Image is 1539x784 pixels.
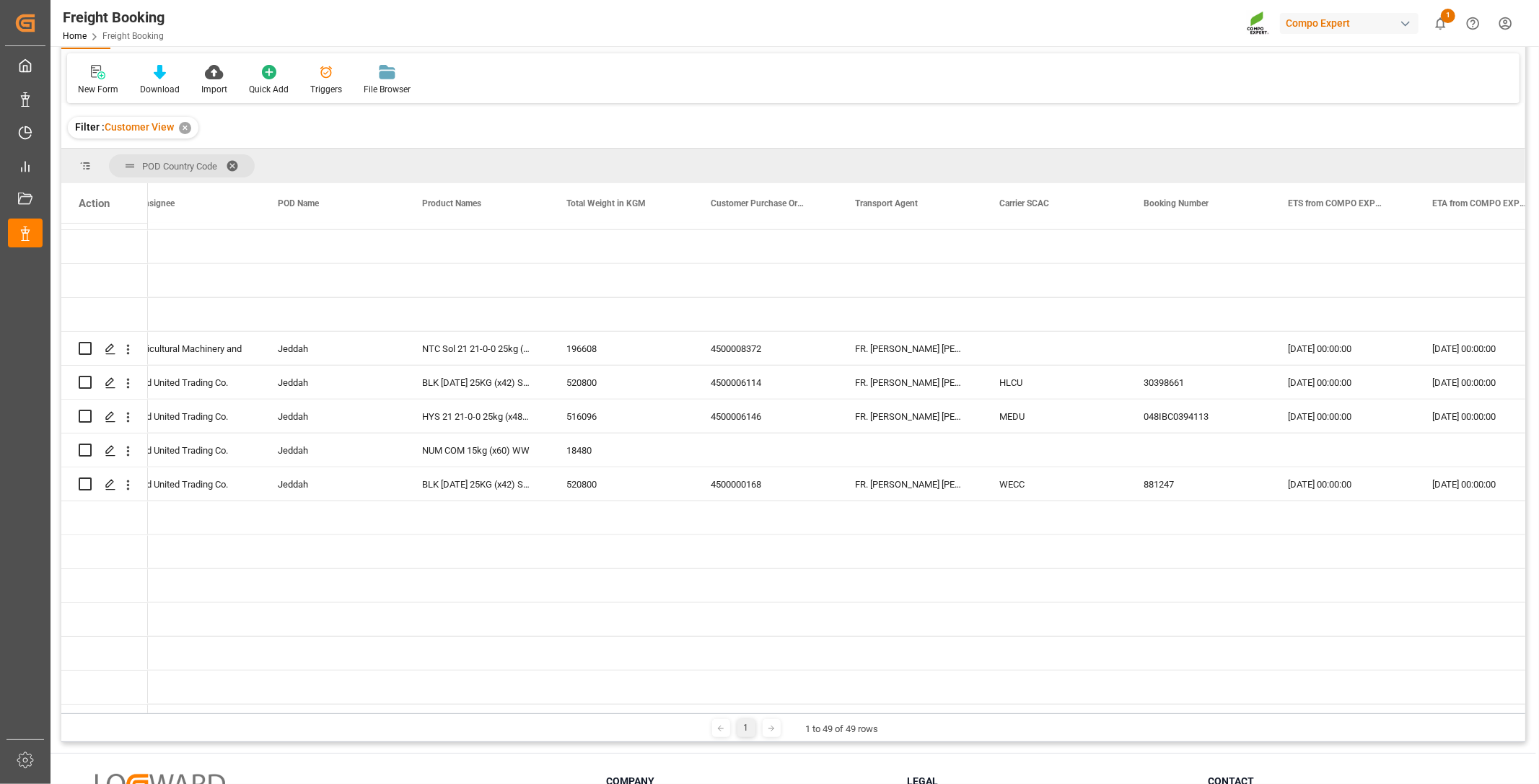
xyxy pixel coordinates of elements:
button: show 1 new notifications [1424,7,1457,40]
span: POD Country Code [142,161,217,172]
div: HLCU [982,366,1126,399]
span: Total Weight in KGM [566,198,646,208]
div: [DATE] 00:00:00 [1271,366,1415,399]
div: Triggers [310,83,342,96]
div: Press SPACE to select this row. [61,433,148,467]
div: NTC Sol 21 21-0-0 25kg (x48) WW NTC SOL 13-33-13 P-MAX +TE 25kg (x48) WW;NTC Sol K-MAX [DATE]+TE ... [405,332,549,365]
div: FR. [PERSON_NAME] [PERSON_NAME] Gmbh & Co. KG [838,400,982,433]
div: Press SPACE to select this row. [61,637,148,671]
div: Press SPACE to select this row. [61,671,148,705]
div: Action [79,197,110,210]
div: 30398661 [1126,366,1271,399]
div: Press SPACE to select this row. [61,366,148,400]
div: 881247 [1126,467,1271,501]
span: Carrier SCAC [999,198,1049,208]
span: POD Name [278,198,319,208]
div: Press SPACE to select this row. [61,298,148,332]
div: Freight Booking [63,6,165,28]
span: ETA from COMPO EXPERT [1432,198,1529,208]
div: HYS 21 21-0-0 25kg (x48) SA [405,400,549,433]
div: Erad United Trading Co. [116,467,260,501]
div: FR. [PERSON_NAME] [PERSON_NAME] Gmbh & Co. KG [838,332,982,365]
div: Press SPACE to select this row. [61,332,148,366]
img: Screenshot%202023-09-29%20at%2010.02.21.png_1712312052.png [1247,11,1270,36]
div: 516096 [549,400,693,433]
div: FR. [PERSON_NAME] [PERSON_NAME] (GMBH & CO.) KG [838,467,982,501]
div: Import [201,83,227,96]
div: Jeddah [260,400,405,433]
div: Download [140,83,180,96]
div: Erad United Trading Co. [116,366,260,399]
div: Press SPACE to select this row. [61,501,148,535]
div: Jeddah [260,467,405,501]
span: Product Names [422,198,481,208]
div: Press SPACE to select this row. [61,467,148,501]
a: Home [63,31,87,41]
span: Transport Agent [855,198,918,208]
div: [DATE] 00:00:00 [1271,400,1415,433]
div: WECC [982,467,1126,501]
div: 4500006114 [693,366,838,399]
div: Press SPACE to select this row. [61,264,148,298]
div: Quick Add [249,83,289,96]
div: BLK [DATE] 25KG (x42) SA MTO [405,366,549,399]
div: 196608 [549,332,693,365]
div: Press SPACE to select this row. [61,705,148,739]
div: Jeddah [260,433,405,467]
div: 18480 [549,433,693,467]
div: ✕ [179,122,191,134]
div: Jeddah [260,332,405,365]
div: Agricultural Machinery and [116,332,260,365]
span: Customer View [105,121,174,133]
span: ETS from COMPO EXPERT [1288,198,1385,208]
div: 4500008372 [693,332,838,365]
div: Press SPACE to select this row. [61,535,148,569]
div: File Browser [364,83,411,96]
span: Consignee [133,198,175,208]
span: Filter : [75,121,105,133]
div: [DATE] 00:00:00 [1271,467,1415,501]
div: Compo Expert [1280,13,1419,34]
div: 520800 [549,467,693,501]
div: Press SPACE to select this row. [61,603,148,637]
div: FR. [PERSON_NAME] [PERSON_NAME] (GMBH & CO.) KG [838,366,982,399]
div: Press SPACE to select this row. [61,230,148,264]
div: New Form [78,83,118,96]
div: MEDU [982,400,1126,433]
div: 4500000168 [693,467,838,501]
div: [DATE] 00:00:00 [1271,332,1415,365]
div: Erad United Trading Co. [116,400,260,433]
div: 1 to 49 of 49 rows [806,722,879,736]
div: 520800 [549,366,693,399]
div: Press SPACE to select this row. [61,569,148,603]
div: 4500006146 [693,400,838,433]
div: Press SPACE to select this row. [61,400,148,433]
button: Compo Expert [1280,9,1424,37]
div: Erad United Trading Co. [116,433,260,467]
button: Help Center [1457,7,1489,40]
span: 1 [1441,9,1455,23]
span: Booking Number [1144,198,1209,208]
span: Customer Purchase Order Numbers [711,198,807,208]
div: Jeddah [260,366,405,399]
div: 1 [737,719,755,737]
div: 048IBC0394113 [1126,400,1271,433]
div: NUM COM 15kg (x60) WW [405,433,549,467]
div: BLK [DATE] 25KG (x42) SA MTO [405,467,549,501]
